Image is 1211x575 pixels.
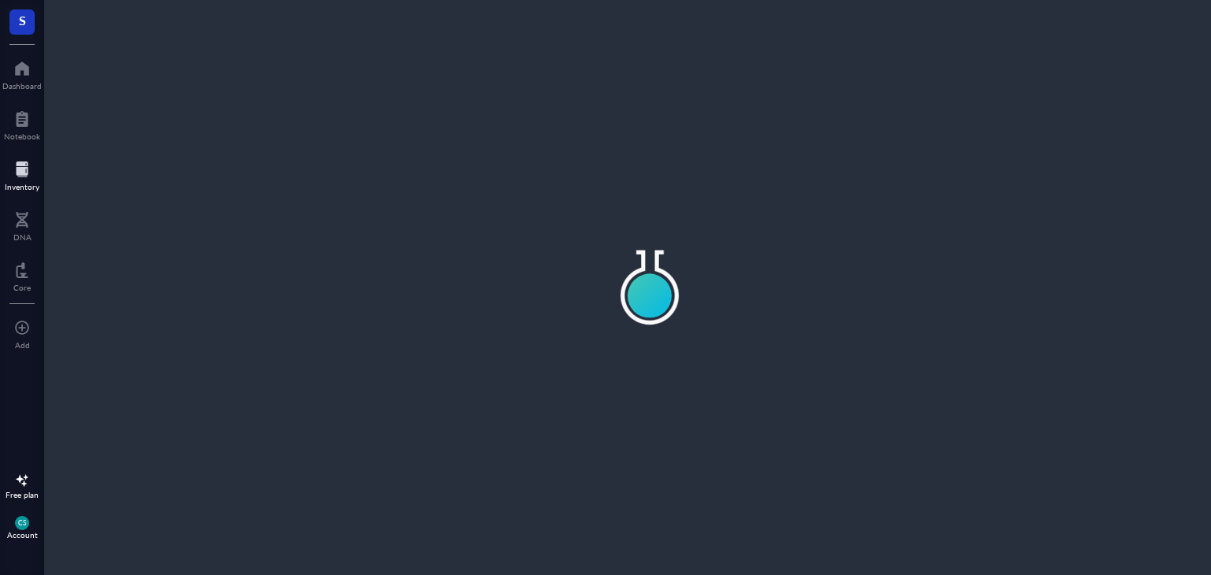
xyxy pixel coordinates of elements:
[5,157,39,191] a: Inventory
[4,132,40,141] div: Notebook
[6,490,39,499] div: Free plan
[19,10,26,30] span: S
[13,207,32,242] a: DNA
[2,81,42,91] div: Dashboard
[13,232,32,242] div: DNA
[2,56,42,91] a: Dashboard
[15,340,30,350] div: Add
[18,519,26,527] span: CS
[7,530,38,540] div: Account
[13,258,31,292] a: Core
[13,283,31,292] div: Core
[4,106,40,141] a: Notebook
[5,182,39,191] div: Inventory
